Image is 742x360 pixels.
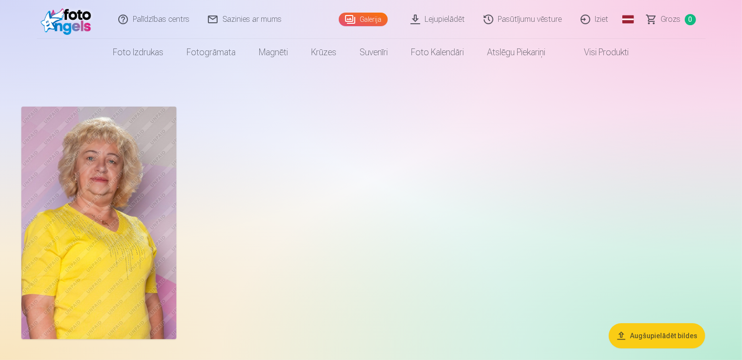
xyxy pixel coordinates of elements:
[41,4,96,35] img: /fa1
[300,39,348,66] a: Krūzes
[102,39,175,66] a: Foto izdrukas
[348,39,400,66] a: Suvenīri
[609,323,705,348] button: Augšupielādēt bildes
[339,13,388,26] a: Galerija
[685,14,696,25] span: 0
[248,39,300,66] a: Magnēti
[661,14,681,25] span: Grozs
[400,39,476,66] a: Foto kalendāri
[557,39,641,66] a: Visi produkti
[476,39,557,66] a: Atslēgu piekariņi
[175,39,248,66] a: Fotogrāmata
